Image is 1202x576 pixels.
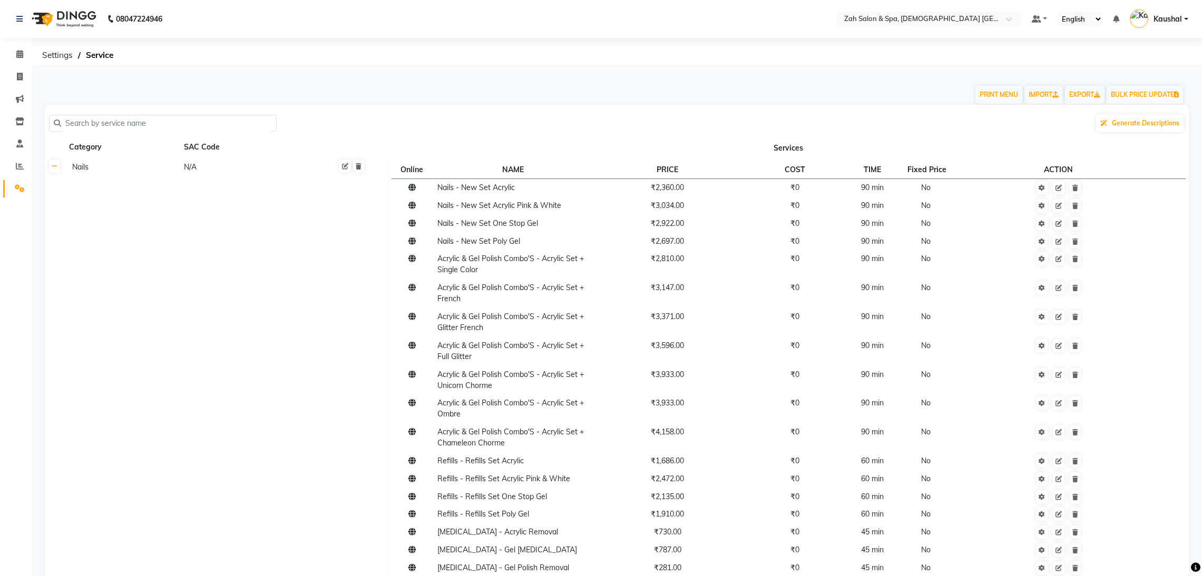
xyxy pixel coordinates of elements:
span: ₹787.00 [654,545,681,554]
span: 90 min [861,312,884,321]
span: Acrylic & Gel Polish Combo'S - Acrylic Set + Ombre [437,398,584,419]
th: TIME [846,161,899,178]
th: Online [392,161,434,178]
div: SAC Code [183,141,294,154]
span: Refills - Refills Set Acrylic [437,456,524,465]
span: 90 min [861,254,884,263]
span: 90 min [861,427,884,436]
span: ₹0 [790,492,799,501]
span: ₹0 [790,201,799,210]
th: NAME [434,161,592,178]
span: No [921,341,931,350]
span: No [921,509,931,519]
input: Search by service name [61,115,272,132]
button: Generate Descriptions [1096,114,1184,132]
span: [MEDICAL_DATA] - Gel Polish Removal [437,563,569,572]
span: 90 min [861,201,884,210]
th: Fixed Price [899,161,957,178]
span: Kaushal [1154,14,1182,25]
span: ₹3,933.00 [651,398,684,408]
span: No [921,398,931,408]
span: ₹3,933.00 [651,370,684,379]
a: IMPORT [1024,86,1063,104]
span: Settings [37,46,78,65]
span: Service [81,46,119,65]
span: No [921,563,931,572]
span: 90 min [861,370,884,379]
span: ₹0 [790,527,799,537]
b: 08047224946 [116,4,162,34]
div: Nails [68,161,179,174]
span: 90 min [861,183,884,192]
span: No [921,254,931,263]
span: No [921,201,931,210]
span: 45 min [861,527,884,537]
span: Nails - New Set Poly Gel [437,236,520,246]
span: ₹0 [790,341,799,350]
span: Acrylic & Gel Polish Combo'S - Acrylic Set + French [437,283,584,303]
div: Category [68,141,179,154]
img: Kaushal [1130,9,1148,28]
a: EXPORT [1065,86,1105,104]
span: ₹1,686.00 [651,456,684,465]
span: 60 min [861,509,884,519]
span: No [921,527,931,537]
th: ACTION [957,161,1160,178]
span: No [921,312,931,321]
span: No [921,283,931,292]
button: PRINT MENU [975,86,1022,104]
span: 90 min [861,219,884,228]
span: ₹0 [790,545,799,554]
span: ₹0 [790,236,799,246]
span: ₹0 [790,370,799,379]
span: [MEDICAL_DATA] - Gel [MEDICAL_DATA] [437,545,577,554]
span: 60 min [861,456,884,465]
span: No [921,236,931,246]
span: Acrylic & Gel Polish Combo'S - Acrylic Set + Chameleon Chorme [437,427,584,448]
span: ₹0 [790,474,799,483]
span: ₹0 [790,312,799,321]
span: [MEDICAL_DATA] - Acrylic Removal [437,527,558,537]
span: ₹0 [790,398,799,408]
span: ₹0 [790,219,799,228]
span: Nails - New Set One Stop Gel [437,219,538,228]
span: ₹3,596.00 [651,341,684,350]
span: ₹0 [790,456,799,465]
span: ₹2,697.00 [651,236,684,246]
th: COST [743,161,846,178]
span: ₹2,135.00 [651,492,684,501]
span: ₹0 [790,283,799,292]
span: ₹4,158.00 [651,427,684,436]
span: ₹730.00 [654,527,681,537]
span: ₹3,147.00 [651,283,684,292]
span: ₹0 [790,254,799,263]
div: N/A [183,161,294,174]
span: No [921,427,931,436]
span: 45 min [861,545,884,554]
th: Services [388,137,1189,157]
span: ₹1,910.00 [651,509,684,519]
span: ₹2,360.00 [651,183,684,192]
span: 90 min [861,398,884,408]
span: Acrylic & Gel Polish Combo'S - Acrylic Set + Glitter French [437,312,584,332]
span: 45 min [861,563,884,572]
span: ₹281.00 [654,563,681,572]
span: ₹0 [790,183,799,192]
span: No [921,545,931,554]
span: Refills - Refills Set Acrylic Pink & White [437,474,570,483]
span: ₹0 [790,427,799,436]
img: logo [27,4,99,34]
span: 90 min [861,236,884,246]
span: ₹2,472.00 [651,474,684,483]
span: Acrylic & Gel Polish Combo'S - Acrylic Set + Unicorn Chorme [437,370,584,390]
span: 60 min [861,474,884,483]
span: No [921,183,931,192]
span: ₹0 [790,563,799,572]
span: 60 min [861,492,884,501]
span: Nails - New Set Acrylic [437,183,515,192]
span: ₹2,922.00 [651,219,684,228]
span: 90 min [861,283,884,292]
th: PRICE [592,161,743,178]
span: Acrylic & Gel Polish Combo'S - Acrylic Set + Full Glitter [437,341,584,361]
span: Refills - Refills Set One Stop Gel [437,492,547,501]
